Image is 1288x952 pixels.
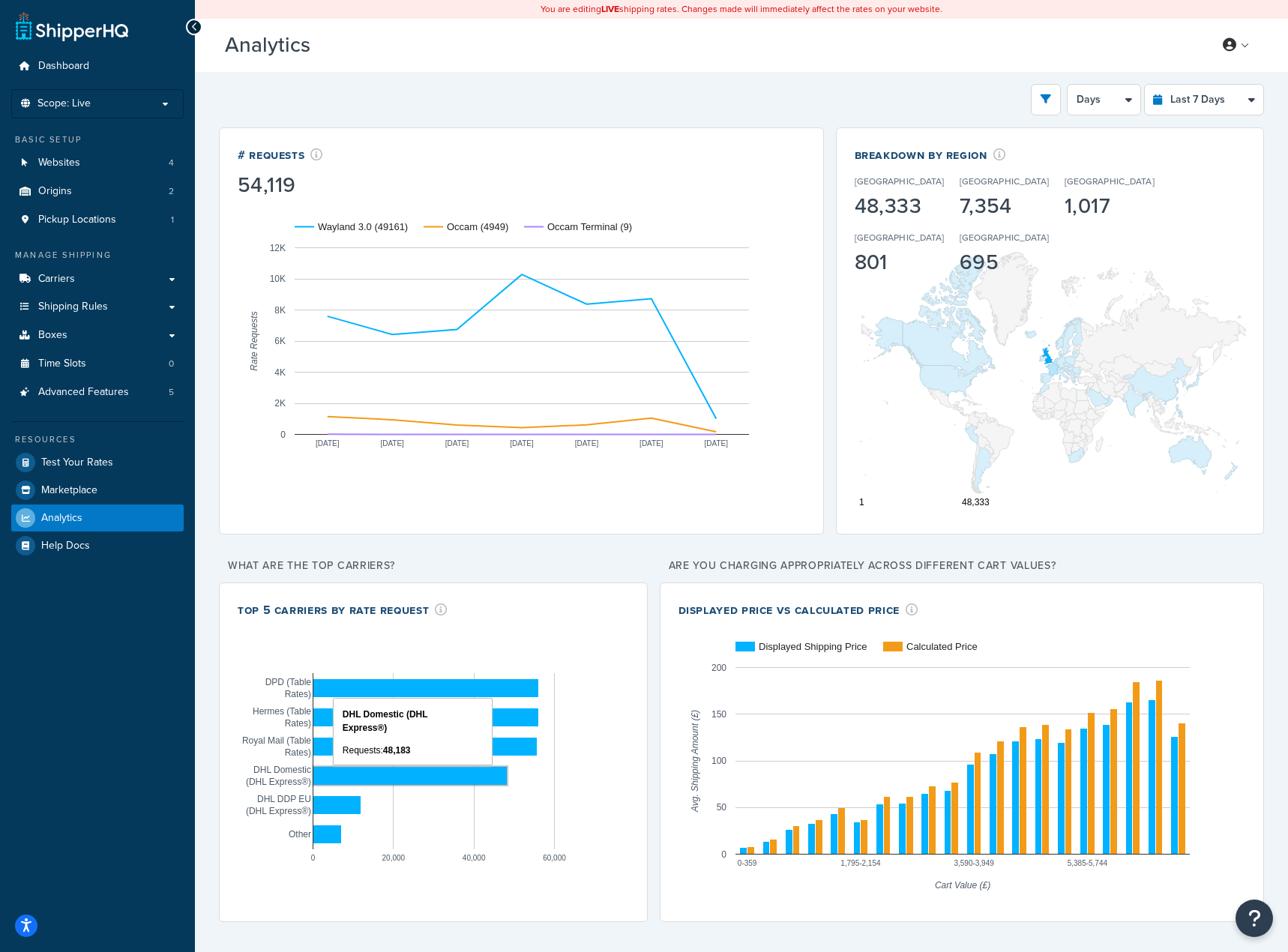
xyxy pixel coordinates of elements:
[11,350,184,378] li: Time Slots
[311,853,316,861] text: 0
[960,196,1050,217] div: 7,354
[11,477,184,504] a: Marketplace
[1067,858,1107,867] text: 5,385-5,744
[737,858,756,867] text: 0-359
[242,735,311,746] text: Royal Mail (Table
[447,221,508,232] text: Occam (4949)
[238,175,323,196] div: 54,119
[934,879,990,890] text: Cart Value (£)
[678,601,918,618] div: Displayed Price vs Calculated Price
[38,214,116,226] span: Pickup Locations
[711,662,726,672] text: 200
[285,689,311,699] text: Rates)
[11,178,184,205] a: Origins2
[41,512,82,525] span: Analytics
[225,34,1190,57] h3: Analytics
[855,231,945,244] p: [GEOGRAPHIC_DATA]
[11,504,184,531] a: Analytics
[601,2,619,16] b: LIVE
[383,745,411,756] span: 48,183
[11,433,184,446] div: Resources
[38,329,67,342] span: Boxes
[38,185,72,198] span: Origins
[382,853,406,861] text: 20,000
[274,367,286,377] text: 4K
[265,677,312,687] text: DPD (Table
[238,618,629,903] svg: A chart.
[855,196,945,217] div: 48,333
[690,710,700,813] text: Avg. Shipping Amount (£)
[249,311,259,370] text: Rate Requests
[711,756,726,766] text: 100
[238,146,323,163] div: # Requests
[11,532,184,559] li: Help Docs
[11,206,184,234] a: Pickup Locations1
[380,439,404,447] text: [DATE]
[855,146,1206,163] div: Breakdown by Region
[274,304,286,315] text: 8K
[246,777,311,787] text: (DHL Express®)
[285,718,311,729] text: Rates)
[11,379,184,406] a: Advanced Features5
[11,293,184,321] a: Shipping Rules
[721,849,726,859] text: 0
[1236,900,1273,937] button: Open Resource Center
[960,252,1050,273] div: 695
[238,199,805,483] svg: A chart.
[855,252,945,273] div: 801
[11,350,184,378] a: Time Slots0
[318,221,408,232] text: Wayland 3.0 (49161)
[678,618,1246,903] div: A chart.
[11,322,184,349] a: Boxes
[510,439,534,447] text: [DATE]
[11,206,184,234] li: Pickup Locations
[274,398,286,409] text: 2K
[575,439,599,447] text: [DATE]
[640,439,663,447] text: [DATE]
[855,231,1246,516] svg: A chart.
[463,853,486,861] text: 40,000
[270,242,286,253] text: 12K
[38,301,108,313] span: Shipping Rules
[11,133,184,146] div: Basic Setup
[543,853,566,861] text: 60,000
[37,97,91,110] span: Scope: Live
[257,794,311,804] text: DHL DDP EU
[11,449,184,476] a: Test Your Rates
[38,273,75,286] span: Carriers
[343,709,428,733] span: DHL Domestic (DHL Express®)
[11,249,184,262] div: Manage Shipping
[316,439,340,447] text: [DATE]
[11,149,184,177] li: Websites
[41,484,97,497] span: Marketplace
[289,829,311,840] text: Other
[840,858,881,867] text: 1,795-2,154
[960,175,1050,188] p: [GEOGRAPHIC_DATA]
[11,149,184,177] a: Websites4
[253,765,311,775] text: DHL Domestic
[1065,175,1155,188] p: [GEOGRAPHIC_DATA]
[38,157,80,169] span: Websites
[1065,196,1155,217] div: 1,017
[906,641,978,652] text: Calculated Price
[38,358,86,370] span: Time Slots
[169,185,174,198] span: 2
[660,555,1265,576] p: Are you charging appropriately across different cart values?
[11,265,184,293] a: Carriers
[855,175,945,188] p: [GEOGRAPHIC_DATA]
[445,439,469,447] text: [DATE]
[169,157,174,169] span: 4
[219,555,648,576] p: What are the top carriers?
[11,52,184,80] a: Dashboard
[343,745,383,756] span: Requests:
[38,386,129,399] span: Advanced Features
[960,231,1050,244] p: [GEOGRAPHIC_DATA]
[169,358,174,370] span: 0
[954,858,994,867] text: 3,590-3,949
[859,497,864,507] text: 1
